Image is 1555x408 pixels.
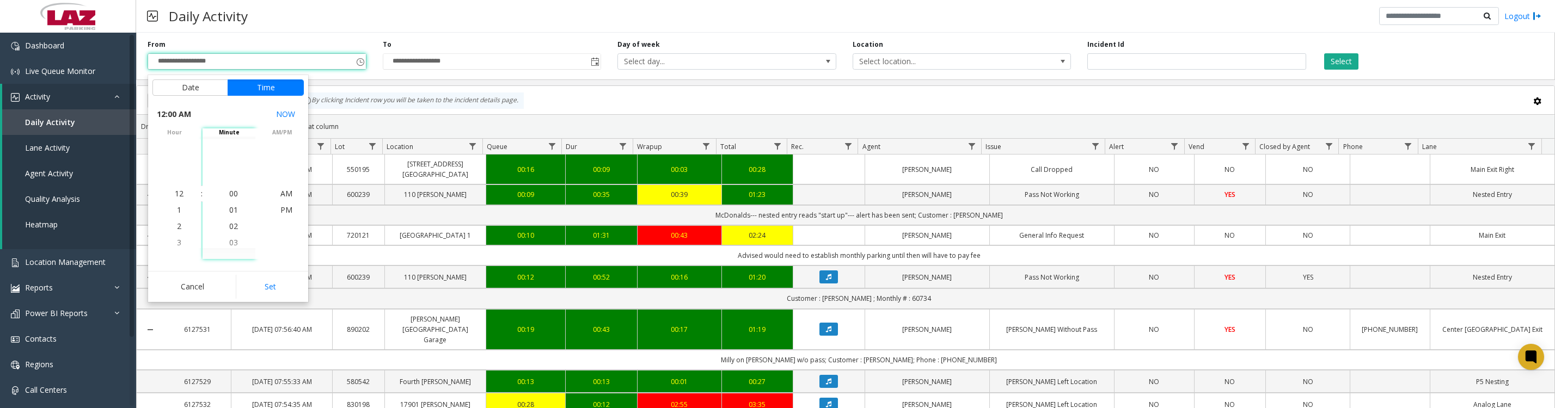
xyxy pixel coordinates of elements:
[1437,189,1548,200] a: Nested Entry
[25,385,67,395] span: Call Centers
[1109,142,1124,151] span: Alert
[229,205,238,215] span: 01
[487,142,507,151] span: Queue
[25,143,70,153] span: Lane Activity
[853,54,1027,69] span: Select location...
[11,93,20,102] img: 'icon'
[25,333,57,344] span: Contacts
[1121,272,1187,282] a: NO
[493,164,559,175] a: 00:16
[572,272,630,282] a: 00:52
[644,189,715,200] div: 00:39
[615,139,630,153] a: Dur Filter Menu
[25,257,106,267] span: Location Management
[137,191,164,200] a: Collapse Details
[728,376,787,387] a: 00:27
[872,272,983,282] a: [PERSON_NAME]
[391,314,479,345] a: [PERSON_NAME][GEOGRAPHIC_DATA] Garage
[1167,139,1182,153] a: Alert Filter Menu
[11,361,20,369] img: 'icon'
[175,188,183,199] span: 12
[1201,272,1259,282] a: YES
[339,230,378,240] a: 720121
[728,272,787,282] div: 01:20
[2,84,136,109] a: Activity
[25,194,80,204] span: Quality Analysis
[1259,142,1310,151] span: Closed by Agent
[572,324,630,335] a: 00:43
[228,79,304,96] button: Time tab
[1437,164,1548,175] a: Main Exit Right
[572,230,630,240] a: 01:31
[25,91,50,102] span: Activity
[1121,164,1187,175] a: NO
[872,189,983,200] a: [PERSON_NAME]
[354,54,366,69] span: Toggle popup
[1272,376,1343,387] a: NO
[152,79,228,96] button: Date tab
[177,237,181,248] span: 3
[25,359,53,369] span: Regions
[572,164,630,175] div: 00:09
[1088,139,1103,153] a: Issue Filter Menu
[493,324,559,335] div: 00:19
[137,325,164,334] a: Collapse Details
[238,376,326,387] a: [DATE] 07:55:33 AM
[720,142,736,151] span: Total
[25,40,64,51] span: Dashboard
[996,164,1107,175] a: Call Dropped
[11,335,20,344] img: 'icon'
[164,350,1555,370] td: Milly on [PERSON_NAME] w/o pass; Customer : [PERSON_NAME]; Phone : [PHONE_NUMBER]
[1272,324,1343,335] a: NO
[791,142,804,151] span: Rec.
[853,40,883,50] label: Location
[238,324,326,335] a: [DATE] 07:56:40 AM
[493,376,559,387] a: 00:13
[1525,139,1539,153] a: Lane Filter Menu
[1303,165,1313,174] span: NO
[644,230,715,240] a: 00:43
[339,324,378,335] a: 890202
[164,205,1555,225] td: McDonalds--- nested entry reads "start up"--- alert has been sent; Customer : [PERSON_NAME]
[365,139,380,153] a: Lot Filter Menu
[137,232,164,240] a: Collapse Details
[2,160,136,186] a: Agent Activity
[280,205,292,215] span: PM
[387,142,413,151] span: Location
[964,139,979,153] a: Agent Filter Menu
[1225,231,1235,240] span: NO
[2,135,136,160] a: Lane Activity
[589,54,601,69] span: Toggle popup
[544,139,559,153] a: Queue Filter Menu
[1201,324,1259,335] a: YES
[201,188,203,199] div: :
[339,164,378,175] a: 550195
[177,221,181,231] span: 2
[229,237,238,248] span: 03
[391,272,479,282] a: 110 [PERSON_NAME]
[11,67,20,76] img: 'icon'
[728,164,787,175] a: 00:28
[11,310,20,318] img: 'icon'
[11,284,20,293] img: 'icon'
[229,221,238,231] span: 02
[644,272,715,282] a: 00:16
[572,376,630,387] a: 00:13
[1225,165,1235,174] span: NO
[1121,230,1187,240] a: NO
[25,117,75,127] span: Daily Activity
[1201,230,1259,240] a: NO
[1189,142,1204,151] span: Vend
[203,128,255,137] span: minute
[1121,376,1187,387] a: NO
[1321,139,1336,153] a: Closed by Agent Filter Menu
[255,128,308,137] span: AM/PM
[644,164,715,175] div: 00:03
[25,308,88,318] span: Power BI Reports
[1437,324,1548,335] a: Center [GEOGRAPHIC_DATA] Exit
